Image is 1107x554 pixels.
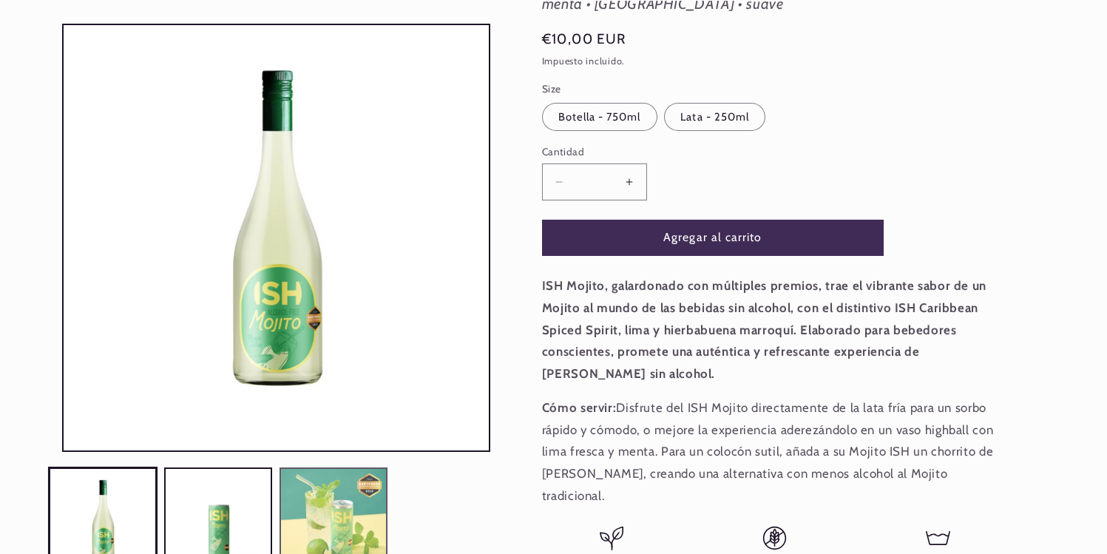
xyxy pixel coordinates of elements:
div: Impuesto incluido. [542,54,1008,70]
label: Botella - 750ml [542,103,657,131]
legend: Size [542,81,563,96]
label: Lata - 250ml [664,103,765,131]
label: Cantidad [542,144,884,159]
strong: Cómo servir: [542,400,617,415]
button: Agregar al carrito [542,220,884,256]
strong: ISH Mojito, galardonado con múltiples premios, trae el vibrante sabor de un Mojito al mundo de la... [542,278,986,380]
span: €10,00 EUR [542,29,626,50]
p: Disfrute del ISH Mojito directamente de la lata fría para un sorbo rápido y cómodo, o mejore la e... [542,397,1008,507]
